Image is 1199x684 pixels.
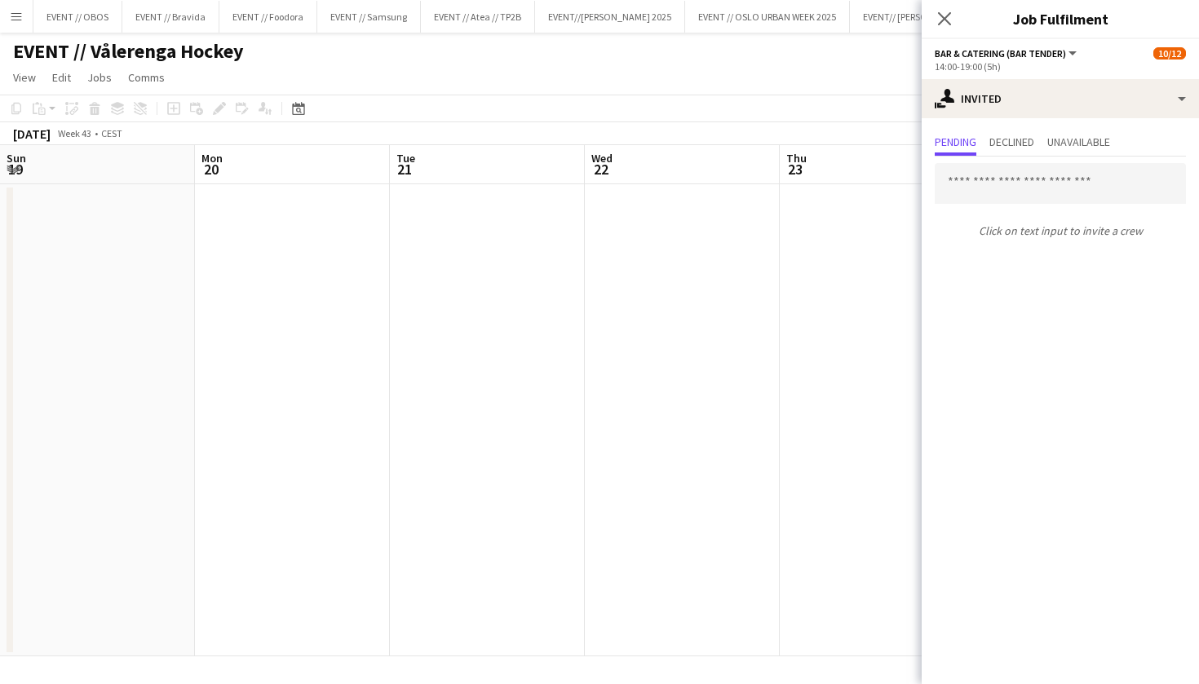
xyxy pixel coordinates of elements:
[396,151,415,165] span: Tue
[1047,136,1110,148] span: Unavailable
[52,70,71,85] span: Edit
[317,1,421,33] button: EVENT // Samsung
[589,160,613,179] span: 22
[122,1,219,33] button: EVENT // Bravida
[935,60,1186,73] div: 14:00-19:00 (5h)
[535,1,685,33] button: EVENT//[PERSON_NAME] 2025
[922,217,1199,245] p: Click on text input to invite a crew
[989,136,1034,148] span: Declined
[13,70,36,85] span: View
[219,1,317,33] button: EVENT // Foodora
[199,160,223,179] span: 20
[13,126,51,142] div: [DATE]
[922,79,1199,118] div: Invited
[935,136,976,148] span: Pending
[685,1,850,33] button: EVENT // OSLO URBAN WEEK 2025
[784,160,807,179] span: 23
[935,47,1066,60] span: Bar & Catering (Bar Tender)
[922,8,1199,29] h3: Job Fulfilment
[122,67,171,88] a: Comms
[591,151,613,165] span: Wed
[786,151,807,165] span: Thu
[81,67,118,88] a: Jobs
[7,67,42,88] a: View
[33,1,122,33] button: EVENT // OBOS
[394,160,415,179] span: 21
[13,39,244,64] h1: EVENT // Vålerenga Hockey
[201,151,223,165] span: Mon
[421,1,535,33] button: EVENT // Atea // TP2B
[935,47,1079,60] button: Bar & Catering (Bar Tender)
[54,127,95,139] span: Week 43
[46,67,77,88] a: Edit
[4,160,26,179] span: 19
[87,70,112,85] span: Jobs
[128,70,165,85] span: Comms
[1153,47,1186,60] span: 10/12
[101,127,122,139] div: CEST
[850,1,1072,33] button: EVENT// [PERSON_NAME] [GEOGRAPHIC_DATA]
[7,151,26,165] span: Sun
